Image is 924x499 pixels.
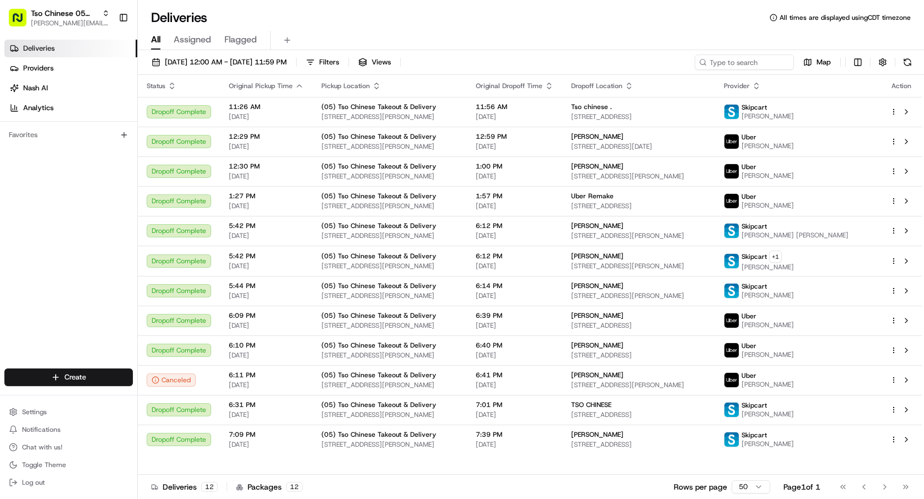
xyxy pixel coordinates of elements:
[321,112,458,121] span: [STREET_ADDRESS][PERSON_NAME]
[724,403,739,417] img: profile_skipcart_partner.png
[4,440,133,455] button: Chat with us!
[22,425,61,434] span: Notifications
[571,102,612,111] span: Tso chinese .
[742,410,794,419] span: [PERSON_NAME]
[353,55,396,70] button: Views
[476,172,554,181] span: [DATE]
[321,221,436,230] span: (05) Tso Chinese Takeout & Delivery
[4,4,114,31] button: Tso Chinese 05 [PERSON_NAME][PERSON_NAME][EMAIL_ADDRESS][DOMAIN_NAME]
[31,19,110,28] span: [PERSON_NAME][EMAIL_ADDRESS][DOMAIN_NAME]
[476,202,554,210] span: [DATE]
[571,371,624,379] span: [PERSON_NAME]
[147,82,165,90] span: Status
[319,57,339,67] span: Filters
[742,321,794,329] span: [PERSON_NAME]
[816,57,831,67] span: Map
[571,410,706,419] span: [STREET_ADDRESS]
[151,9,207,26] h1: Deliveries
[724,432,739,447] img: profile_skipcart_partner.png
[742,231,848,240] span: [PERSON_NAME] [PERSON_NAME]
[476,321,554,330] span: [DATE]
[229,112,304,121] span: [DATE]
[321,400,436,409] span: (05) Tso Chinese Takeout & Delivery
[724,373,739,387] img: uber-new-logo.jpeg
[321,252,436,261] span: (05) Tso Chinese Takeout & Delivery
[229,351,304,360] span: [DATE]
[742,112,794,121] span: [PERSON_NAME]
[321,231,458,240] span: [STREET_ADDRESS][PERSON_NAME]
[229,440,304,449] span: [DATE]
[286,482,303,492] div: 12
[236,481,303,492] div: Packages
[571,231,706,240] span: [STREET_ADDRESS][PERSON_NAME]
[571,381,706,389] span: [STREET_ADDRESS][PERSON_NAME]
[201,482,218,492] div: 12
[742,252,767,261] span: Skipcart
[742,282,767,291] span: Skipcart
[321,440,458,449] span: [STREET_ADDRESS][PERSON_NAME]
[23,44,55,53] span: Deliveries
[724,224,739,238] img: profile_skipcart_partner.png
[742,222,767,231] span: Skipcart
[476,231,554,240] span: [DATE]
[4,457,133,473] button: Toggle Theme
[31,8,98,19] span: Tso Chinese 05 [PERSON_NAME]
[476,341,554,350] span: 6:40 PM
[4,40,137,57] a: Deliveries
[321,351,458,360] span: [STREET_ADDRESS][PERSON_NAME]
[151,33,160,46] span: All
[742,401,767,410] span: Skipcart
[321,162,436,171] span: (05) Tso Chinese Takeout & Delivery
[742,431,767,440] span: Skipcart
[742,312,756,321] span: Uber
[229,102,304,111] span: 11:26 AM
[321,262,458,270] span: [STREET_ADDRESS][PERSON_NAME]
[742,133,756,142] span: Uber
[476,142,554,151] span: [DATE]
[724,105,739,119] img: profile_skipcart_partner.png
[783,481,820,492] div: Page 1 of 1
[321,311,436,320] span: (05) Tso Chinese Takeout & Delivery
[229,321,304,330] span: [DATE]
[724,82,750,90] span: Provider
[476,351,554,360] span: [DATE]
[372,57,391,67] span: Views
[571,440,706,449] span: [STREET_ADDRESS]
[321,82,370,90] span: Pickup Location
[724,194,739,208] img: uber-new-logo.jpeg
[301,55,344,70] button: Filters
[571,351,706,360] span: [STREET_ADDRESS]
[22,408,47,416] span: Settings
[695,55,794,70] input: Type to search
[571,281,624,290] span: [PERSON_NAME]
[4,404,133,420] button: Settings
[321,142,458,151] span: [STREET_ADDRESS][PERSON_NAME]
[571,172,706,181] span: [STREET_ADDRESS][PERSON_NAME]
[22,478,45,487] span: Log out
[780,13,911,22] span: All times are displayed using CDT timezone
[742,103,767,112] span: Skipcart
[476,112,554,121] span: [DATE]
[229,371,304,379] span: 6:11 PM
[571,132,624,141] span: [PERSON_NAME]
[571,291,706,300] span: [STREET_ADDRESS][PERSON_NAME]
[476,262,554,270] span: [DATE]
[571,341,624,350] span: [PERSON_NAME]
[742,192,756,201] span: Uber
[476,192,554,200] span: 1:57 PM
[4,79,137,97] a: Nash AI
[742,162,756,171] span: Uber
[229,410,304,419] span: [DATE]
[4,422,133,437] button: Notifications
[798,55,836,70] button: Map
[476,311,554,320] span: 6:39 PM
[571,430,624,439] span: [PERSON_NAME]
[476,381,554,389] span: [DATE]
[4,59,137,77] a: Providers
[476,252,554,261] span: 6:12 PM
[23,83,48,93] span: Nash AI
[571,252,624,261] span: [PERSON_NAME]
[742,380,794,389] span: [PERSON_NAME]
[724,254,739,268] img: profile_skipcart_partner.png
[321,291,458,300] span: [STREET_ADDRESS][PERSON_NAME]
